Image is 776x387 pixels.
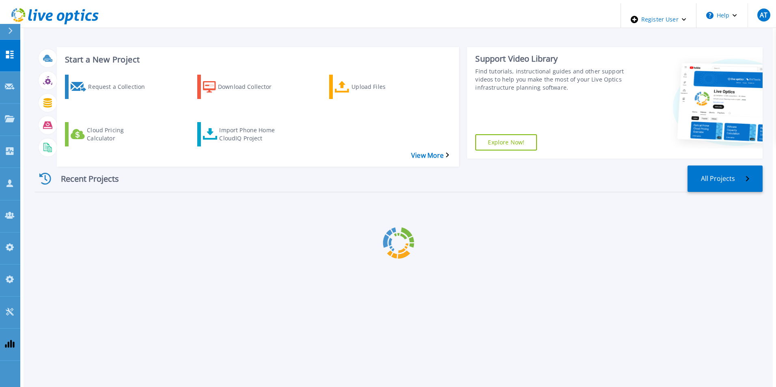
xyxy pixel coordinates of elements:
[351,77,416,97] div: Upload Files
[65,55,449,64] h3: Start a New Project
[621,3,696,36] div: Register User
[65,122,163,146] a: Cloud Pricing Calculator
[34,169,132,189] div: Recent Projects
[475,67,626,92] div: Find tutorials, instructional guides and other support videos to help you make the most of your L...
[197,75,295,99] a: Download Collector
[218,77,283,97] div: Download Collector
[219,124,284,144] div: Import Phone Home CloudIQ Project
[88,77,153,97] div: Request a Collection
[87,124,152,144] div: Cloud Pricing Calculator
[65,75,163,99] a: Request a Collection
[329,75,427,99] a: Upload Files
[475,134,537,150] a: Explore Now!
[696,3,747,28] button: Help
[411,152,449,159] a: View More
[760,12,767,18] span: AT
[688,166,763,192] a: All Projects
[475,54,626,64] div: Support Video Library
